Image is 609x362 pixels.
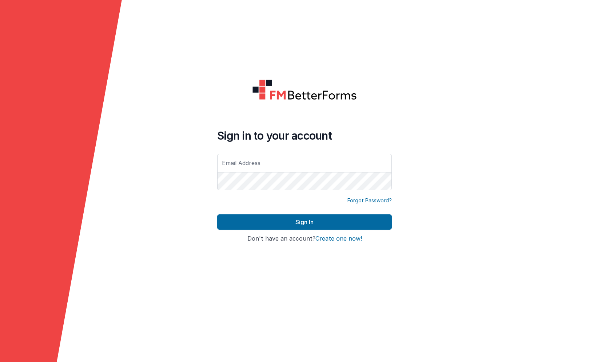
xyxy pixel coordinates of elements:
[217,129,392,142] h4: Sign in to your account
[347,197,392,204] a: Forgot Password?
[217,154,392,172] input: Email Address
[217,214,392,230] button: Sign In
[315,236,362,242] button: Create one now!
[217,236,392,242] h4: Don't have an account?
